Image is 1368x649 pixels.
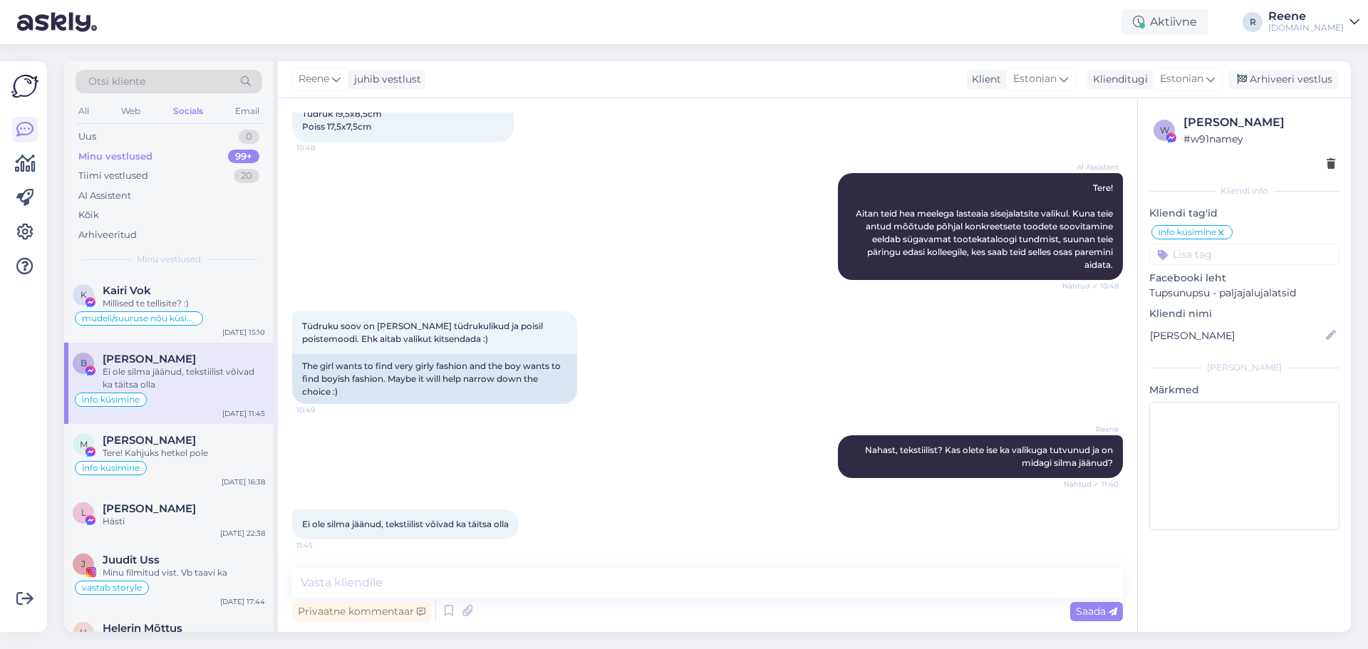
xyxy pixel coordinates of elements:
[78,228,137,242] div: Arhiveeritud
[103,566,265,579] div: Minu filmitud vist. Vb taavi ka
[103,622,182,635] span: Helerin Mõttus
[1076,605,1117,618] span: Saada
[1160,125,1169,135] span: w
[103,284,151,297] span: Kairi Vok
[232,102,262,120] div: Email
[1160,71,1203,87] span: Estonian
[292,602,431,621] div: Privaatne kommentaar
[966,72,1001,87] div: Klient
[1065,162,1119,172] span: AI Assistent
[103,447,265,460] div: Tere! Kahjuks hetkel pole
[296,142,350,153] span: 10:48
[1268,22,1344,33] div: [DOMAIN_NAME]
[222,408,265,419] div: [DATE] 11:45
[78,208,99,222] div: Kõik
[80,627,87,638] span: H
[1013,71,1057,87] span: Estonian
[78,169,148,183] div: Tiimi vestlused
[78,150,152,164] div: Minu vestlused
[1159,228,1216,237] span: info küsimine
[81,559,85,569] span: J
[1243,12,1263,32] div: R
[1183,131,1335,147] div: # w91namey
[82,314,196,323] span: mudeli/suuruse nõu küsimine
[78,130,96,144] div: Uus
[220,528,265,539] div: [DATE] 22:38
[82,583,142,592] span: vastab storyle
[1062,281,1119,291] span: Nähtud ✓ 10:48
[220,596,265,607] div: [DATE] 17:44
[76,102,92,120] div: All
[81,358,87,368] span: B
[1149,185,1339,197] div: Kliendi info
[1149,244,1339,265] input: Lisa tag
[11,73,38,100] img: Askly Logo
[302,519,509,529] span: Ei ole silma jäänud, tekstiilist võivad ka täitsa olla
[299,71,329,87] span: Reene
[1064,479,1119,489] span: Nähtud ✓ 11:40
[1149,383,1339,398] p: Märkmed
[82,464,140,472] span: info küsimine
[222,327,265,338] div: [DATE] 15:10
[296,405,350,415] span: 10:49
[1268,11,1344,22] div: Reene
[228,150,259,164] div: 99+
[302,321,545,344] span: Tüdruku soov on [PERSON_NAME] tüdrukulikud ja poisil poistemoodi. Ehk aitab valikut kitsendada :)
[234,169,259,183] div: 20
[1149,361,1339,374] div: [PERSON_NAME]
[81,507,86,518] span: L
[103,434,196,447] span: Maris Kalm
[292,354,577,404] div: The girl wants to find very girly fashion and the boy wants to find boyish fashion. Maybe it will...
[239,130,259,144] div: 0
[1228,70,1338,89] div: Arhiveeri vestlus
[1087,72,1148,87] div: Klienditugi
[1268,11,1359,33] a: Reene[DOMAIN_NAME]
[1149,271,1339,286] p: Facebooki leht
[170,102,206,120] div: Socials
[1149,206,1339,221] p: Kliendi tag'id
[103,502,196,515] span: Liis Murov
[103,515,265,528] div: Hästi
[865,445,1115,468] span: Nahast, tekstiilist? Kas olete ise ka valikuga tutvunud ja on midagi silma jäänud?
[856,182,1115,270] span: Tere! Aitan teid hea meelega lasteaia sisejalatsite valikul. Kuna teie antud mõõtude põhjal konkr...
[1149,306,1339,321] p: Kliendi nimi
[1149,286,1339,301] p: Tupsunupsu - paljajalujalatsid
[222,477,265,487] div: [DATE] 16:38
[80,439,88,450] span: M
[82,395,140,404] span: info küsimine
[81,289,87,300] span: K
[103,554,160,566] span: Juudit Uss
[103,297,265,310] div: Millised te tellisite? :)
[1065,424,1119,435] span: Reene
[1183,114,1335,131] div: [PERSON_NAME]
[103,365,265,391] div: Ei ole silma jäänud, tekstiilist võivad ka täitsa olla
[88,74,145,89] span: Otsi kliente
[78,189,131,203] div: AI Assistent
[348,72,421,87] div: juhib vestlust
[1150,328,1323,343] input: Lisa nimi
[137,253,201,266] span: Minu vestlused
[118,102,143,120] div: Web
[1121,9,1208,35] div: Aktiivne
[103,353,196,365] span: Birgit Luiv
[296,540,350,551] span: 11:45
